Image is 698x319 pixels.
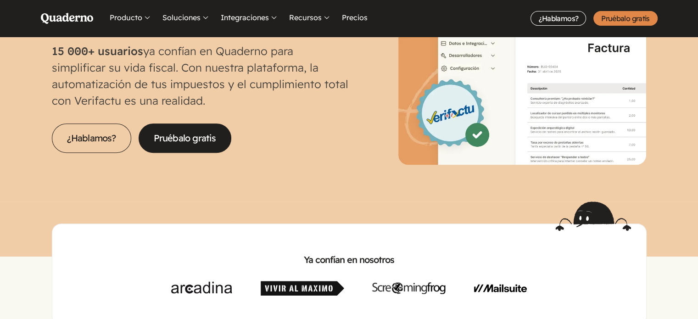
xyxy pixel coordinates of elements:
a: Pruébalo gratis [593,11,657,26]
img: Arcadina.com [171,281,232,296]
img: Screaming Frog [372,281,446,296]
h2: Ya confían en nosotros [67,253,631,266]
img: Mailsuite [474,281,527,296]
a: ¿Hablamos? [530,11,586,26]
img: Vivir al Máximo [261,281,344,296]
p: ya confían en Quaderno para simplificar su vida fiscal. Con nuestra plataforma, la automatización... [52,43,349,109]
a: ¿Hablamos? [52,123,131,153]
strong: 15 000+ usuarios [52,44,143,58]
a: Pruébalo gratis [139,123,231,153]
